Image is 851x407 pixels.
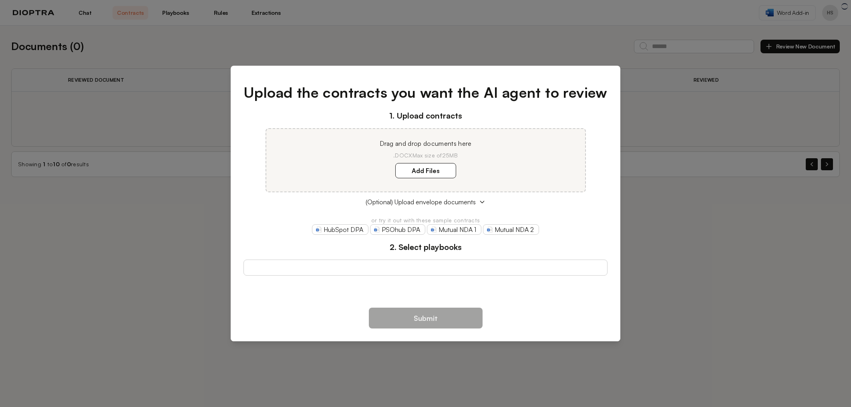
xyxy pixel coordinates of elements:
a: Mutual NDA 1 [427,224,481,235]
a: PSOhub DPA [370,224,425,235]
button: (Optional) Upload envelope documents [243,197,608,207]
p: .DOCX Max size of 25MB [276,151,575,159]
h3: 1. Upload contracts [243,110,608,122]
a: HubSpot DPA [312,224,368,235]
span: (Optional) Upload envelope documents [366,197,476,207]
button: Submit [369,308,483,328]
p: Drag and drop documents here [276,139,575,148]
label: Add Files [395,163,456,178]
a: Mutual NDA 2 [483,224,539,235]
h1: Upload the contracts you want the AI agent to review [243,82,608,103]
p: or try it out with these sample contracts [243,216,608,224]
h3: 2. Select playbooks [243,241,608,253]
